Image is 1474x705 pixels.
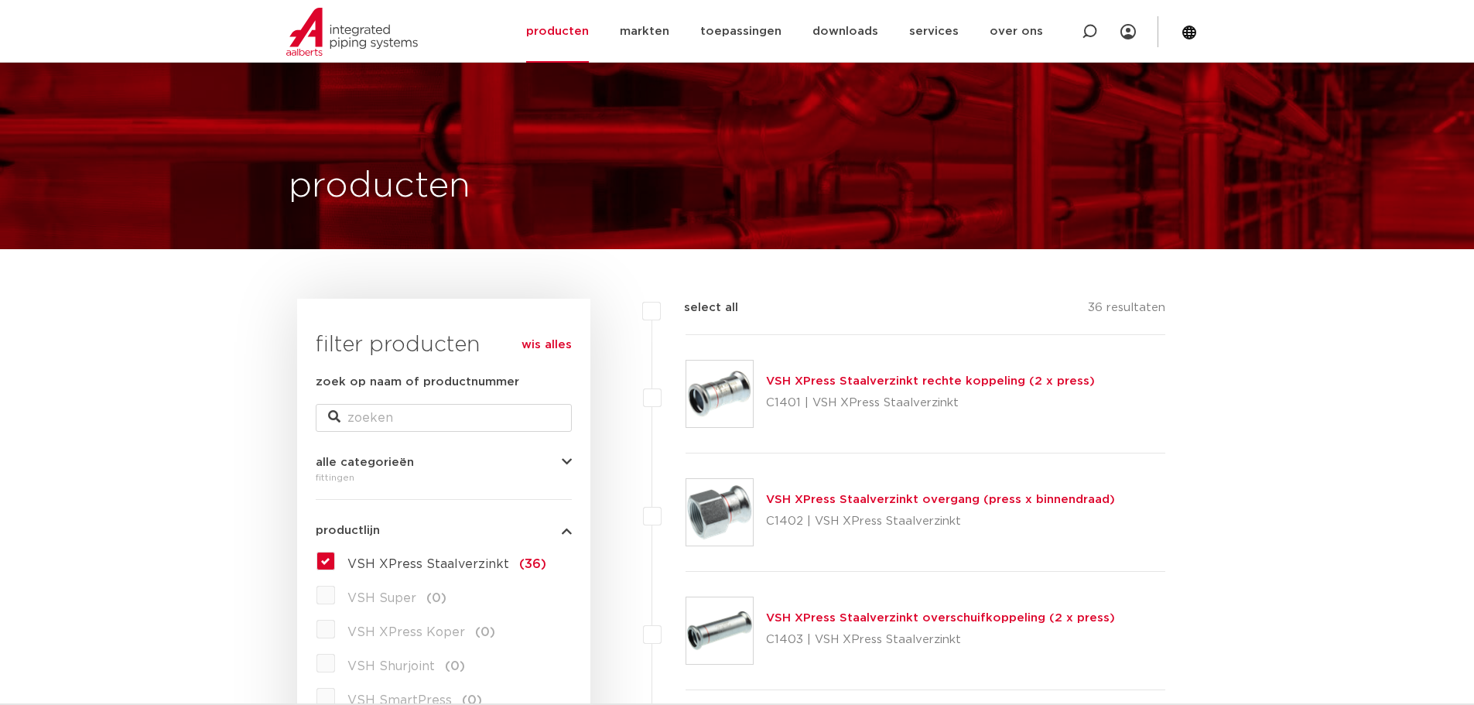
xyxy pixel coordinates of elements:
[316,330,572,361] h3: filter producten
[347,558,509,570] span: VSH XPress Staalverzinkt
[316,457,414,468] span: alle categorieën
[316,457,572,468] button: alle categorieën
[686,479,753,546] img: Thumbnail for VSH XPress Staalverzinkt overgang (press x binnendraad)
[686,597,753,664] img: Thumbnail for VSH XPress Staalverzinkt overschuifkoppeling (2 x press)
[347,660,435,672] span: VSH Shurjoint
[426,592,446,604] span: (0)
[316,525,380,536] span: productlijn
[766,612,1115,624] a: VSH XPress Staalverzinkt overschuifkoppeling (2 x press)
[316,373,519,392] label: zoek op naam of productnummer
[475,626,495,638] span: (0)
[766,509,1115,534] p: C1402 | VSH XPress Staalverzinkt
[519,558,546,570] span: (36)
[766,628,1115,652] p: C1403 | VSH XPress Staalverzinkt
[766,391,1095,416] p: C1401 | VSH XPress Staalverzinkt
[347,592,416,604] span: VSH Super
[316,404,572,432] input: zoeken
[289,162,470,211] h1: producten
[347,626,465,638] span: VSH XPress Koper
[316,525,572,536] button: productlijn
[661,299,738,317] label: select all
[316,468,572,487] div: fittingen
[766,494,1115,505] a: VSH XPress Staalverzinkt overgang (press x binnendraad)
[686,361,753,427] img: Thumbnail for VSH XPress Staalverzinkt rechte koppeling (2 x press)
[1088,299,1165,323] p: 36 resultaten
[766,375,1095,387] a: VSH XPress Staalverzinkt rechte koppeling (2 x press)
[445,660,465,672] span: (0)
[522,336,572,354] a: wis alles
